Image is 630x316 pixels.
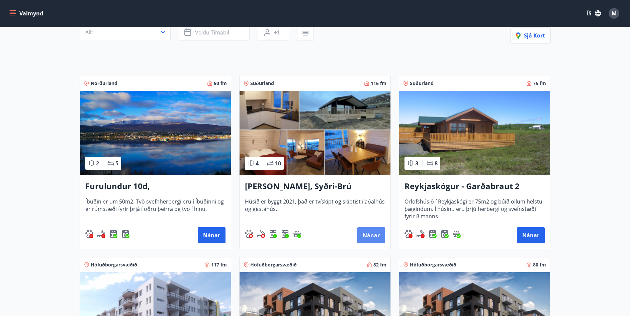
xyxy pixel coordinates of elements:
[404,230,413,238] img: pxcaIm5dSOV3FS4whs1soiYWTwFQvksT25a9J10C.svg
[179,24,250,41] button: Veldu tímabil
[195,29,229,36] span: Veldu tímabil
[453,230,461,238] div: Heitur pottur
[121,230,129,238] div: Þvottavél
[269,230,277,238] div: Uppþvottavél
[269,230,277,238] img: 7hj2GulIrg6h11dFIpsIzg8Ak2vZaScVwTihwv8g.svg
[85,230,93,238] img: pxcaIm5dSOV3FS4whs1soiYWTwFQvksT25a9J10C.svg
[441,230,449,238] div: Þvottavél
[441,230,449,238] img: Dl16BY4EX9PAW649lg1C3oBuIaAsR6QVDQBO2cTm.svg
[429,230,437,238] div: Uppþvottavél
[85,28,93,36] span: Allt
[293,230,301,238] img: h89QDIuHlAdpqTriuIvuEWkTH976fOgBEOOeu1mi.svg
[258,24,289,41] button: +1
[97,230,105,238] div: Reykingar / Vape
[606,5,622,21] button: M
[80,24,171,40] button: Allt
[245,180,385,192] h3: [PERSON_NAME], Syðri-Brú
[357,227,385,243] button: Nánar
[214,80,227,87] span: 50 fm
[109,230,117,238] img: 7hj2GulIrg6h11dFIpsIzg8Ak2vZaScVwTihwv8g.svg
[245,230,253,238] div: Gæludýr
[435,160,438,167] span: 8
[256,160,259,167] span: 4
[410,261,456,268] span: Höfuðborgarsvæðið
[96,160,99,167] span: 2
[121,230,129,238] img: Dl16BY4EX9PAW649lg1C3oBuIaAsR6QVDQBO2cTm.svg
[404,230,413,238] div: Gæludýr
[429,230,437,238] img: 7hj2GulIrg6h11dFIpsIzg8Ak2vZaScVwTihwv8g.svg
[80,91,231,175] img: Paella dish
[91,80,117,87] span: Norðurland
[371,80,386,87] span: 116 fm
[453,230,461,238] img: h89QDIuHlAdpqTriuIvuEWkTH976fOgBEOOeu1mi.svg
[198,227,226,243] button: Nánar
[250,80,274,87] span: Suðurland
[516,32,545,39] span: Sjá kort
[8,7,46,19] button: menu
[250,261,297,268] span: Höfuðborgarsvæðið
[115,160,118,167] span: 5
[417,230,425,238] div: Reykingar / Vape
[293,230,301,238] div: Heitur pottur
[583,7,605,19] button: ÍS
[257,230,265,238] img: QNIUl6Cv9L9rHgMXwuzGLuiJOj7RKqxk9mBFPqjq.svg
[274,29,280,36] span: +1
[240,91,390,175] img: Paella dish
[533,261,546,268] span: 80 fm
[245,230,253,238] img: pxcaIm5dSOV3FS4whs1soiYWTwFQvksT25a9J10C.svg
[85,180,226,192] h3: Furulundur 10d, [GEOGRAPHIC_DATA]
[510,27,551,44] button: Sjá kort
[517,227,545,243] button: Nánar
[211,261,227,268] span: 117 fm
[109,230,117,238] div: Uppþvottavél
[91,261,137,268] span: Höfuðborgarsvæðið
[85,198,226,220] span: Íbúðin er um 50m2. Tvö svefnherbergi eru í Íbúðinni og er rúmstæði fyrir þrjá í öðru þeirra og tv...
[410,80,434,87] span: Suðurland
[281,230,289,238] div: Þvottavél
[373,261,386,268] span: 82 fm
[533,80,546,87] span: 75 fm
[245,198,385,220] span: Húsið er byggt 2021, það er tvískipt og skiptist í aðalhús og gestahús.
[85,230,93,238] div: Gæludýr
[404,198,545,220] span: Orlofshúsið í Reykjaskógi er 75m2 og búið öllum helstu þægindum. Í húsinu eru þrjú herbergi og sv...
[415,160,418,167] span: 3
[399,91,550,175] img: Paella dish
[417,230,425,238] img: QNIUl6Cv9L9rHgMXwuzGLuiJOj7RKqxk9mBFPqjq.svg
[275,160,281,167] span: 10
[257,230,265,238] div: Reykingar / Vape
[281,230,289,238] img: Dl16BY4EX9PAW649lg1C3oBuIaAsR6QVDQBO2cTm.svg
[612,10,617,17] span: M
[97,230,105,238] img: QNIUl6Cv9L9rHgMXwuzGLuiJOj7RKqxk9mBFPqjq.svg
[404,180,545,192] h3: Reykjaskógur - Garðabraut 2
